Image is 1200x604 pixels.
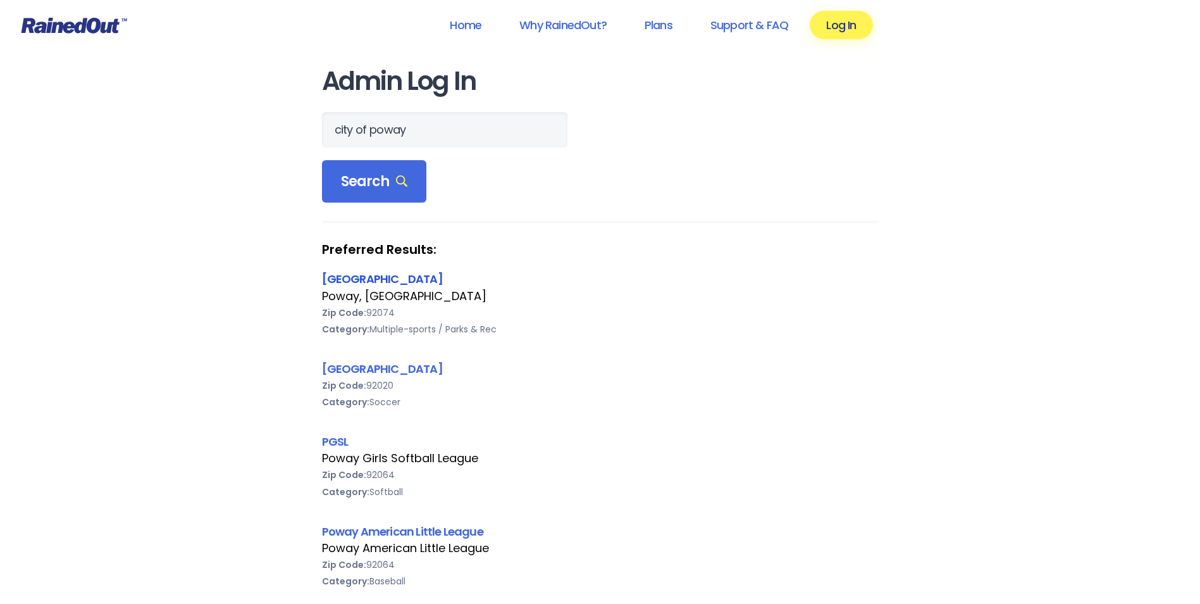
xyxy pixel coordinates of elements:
[322,433,879,450] div: PGSL
[322,270,879,287] div: [GEOGRAPHIC_DATA]
[322,271,443,287] a: [GEOGRAPHIC_DATA]
[503,11,623,39] a: Why RainedOut?
[322,557,879,573] div: 92064
[322,112,567,148] input: Search Orgs…
[322,323,369,336] b: Category:
[322,67,879,96] h1: Admin Log In
[322,486,369,498] b: Category:
[628,11,689,39] a: Plans
[322,305,879,321] div: 92074
[322,558,366,571] b: Zip Code:
[322,360,879,377] div: [GEOGRAPHIC_DATA]
[322,523,879,540] div: Poway American Little League
[322,288,879,305] div: Poway, [GEOGRAPHIC_DATA]
[322,484,879,500] div: Softball
[322,450,879,467] div: Poway Girls Softball League
[341,173,408,191] span: Search
[322,306,366,319] b: Zip Code:
[810,11,872,39] a: Log In
[322,434,349,450] a: PGSL
[322,379,366,392] b: Zip Code:
[694,11,805,39] a: Support & FAQ
[322,241,879,258] strong: Preferred Results:
[322,573,879,589] div: Baseball
[322,469,366,481] b: Zip Code:
[322,540,879,557] div: Poway American Little League
[322,377,879,394] div: 92020
[322,396,369,408] b: Category:
[322,524,483,539] a: Poway American Little League
[322,361,443,377] a: [GEOGRAPHIC_DATA]
[322,394,879,410] div: Soccer
[322,160,427,203] div: Search
[322,321,879,337] div: Multiple-sports / Parks & Rec
[433,11,498,39] a: Home
[322,467,879,483] div: 92064
[322,575,369,588] b: Category:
